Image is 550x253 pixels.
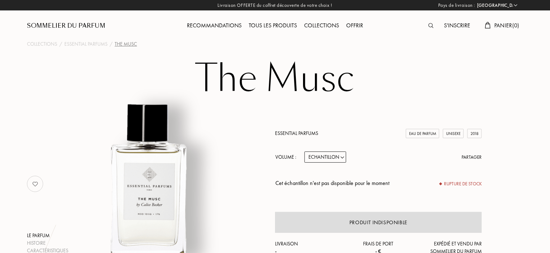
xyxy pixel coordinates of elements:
[440,180,482,188] div: Rupture de stock
[301,22,343,29] a: Collections
[245,21,301,31] div: Tous les produits
[183,21,245,31] div: Recommandations
[59,40,62,48] div: /
[95,59,455,99] h1: The Musc
[27,22,105,30] a: Sommelier du Parfum
[275,152,300,163] div: Volume :
[467,129,482,139] div: 2018
[343,21,367,31] div: Offrir
[494,22,519,29] span: Panier ( 0 )
[115,40,137,48] div: The Musc
[301,21,343,31] div: Collections
[64,40,107,48] a: Essential Parfums
[27,40,57,48] a: Collections
[275,130,318,136] a: Essential Parfums
[485,22,491,28] img: cart.svg
[406,129,439,139] div: Eau de Parfum
[183,22,245,29] a: Recommandations
[441,22,474,29] a: S'inscrire
[441,21,474,31] div: S'inscrire
[349,218,407,227] div: Produit indisponible
[275,179,389,188] div: Cet échantillon n'est pas disponible pour le moment
[343,22,367,29] a: Offrir
[443,129,464,139] div: Unisexe
[438,2,475,9] span: Pays de livraison :
[110,40,113,48] div: /
[28,177,42,191] img: no_like_p.png
[27,239,68,247] div: Histoire
[428,23,434,28] img: search_icn.svg
[245,22,301,29] a: Tous les produits
[462,154,482,161] div: Partager
[27,232,68,239] div: Le parfum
